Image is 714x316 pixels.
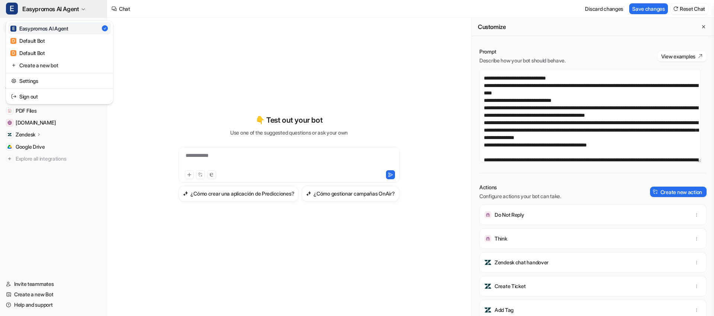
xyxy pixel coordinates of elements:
span: E [6,3,18,14]
span: E [10,26,16,32]
span: Easypromos AI Agent [22,4,79,14]
a: Settings [8,75,111,87]
div: EEasypromos AI Agent [6,21,113,104]
div: Easypromos AI Agent [10,25,68,32]
img: reset [11,61,16,69]
div: Default Bot [10,37,45,45]
span: D [10,50,16,56]
img: reset [11,93,16,100]
a: Sign out [8,90,111,103]
img: reset [11,77,16,85]
div: Default Bot [10,49,45,57]
span: D [10,38,16,44]
a: Create a new bot [8,59,111,71]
